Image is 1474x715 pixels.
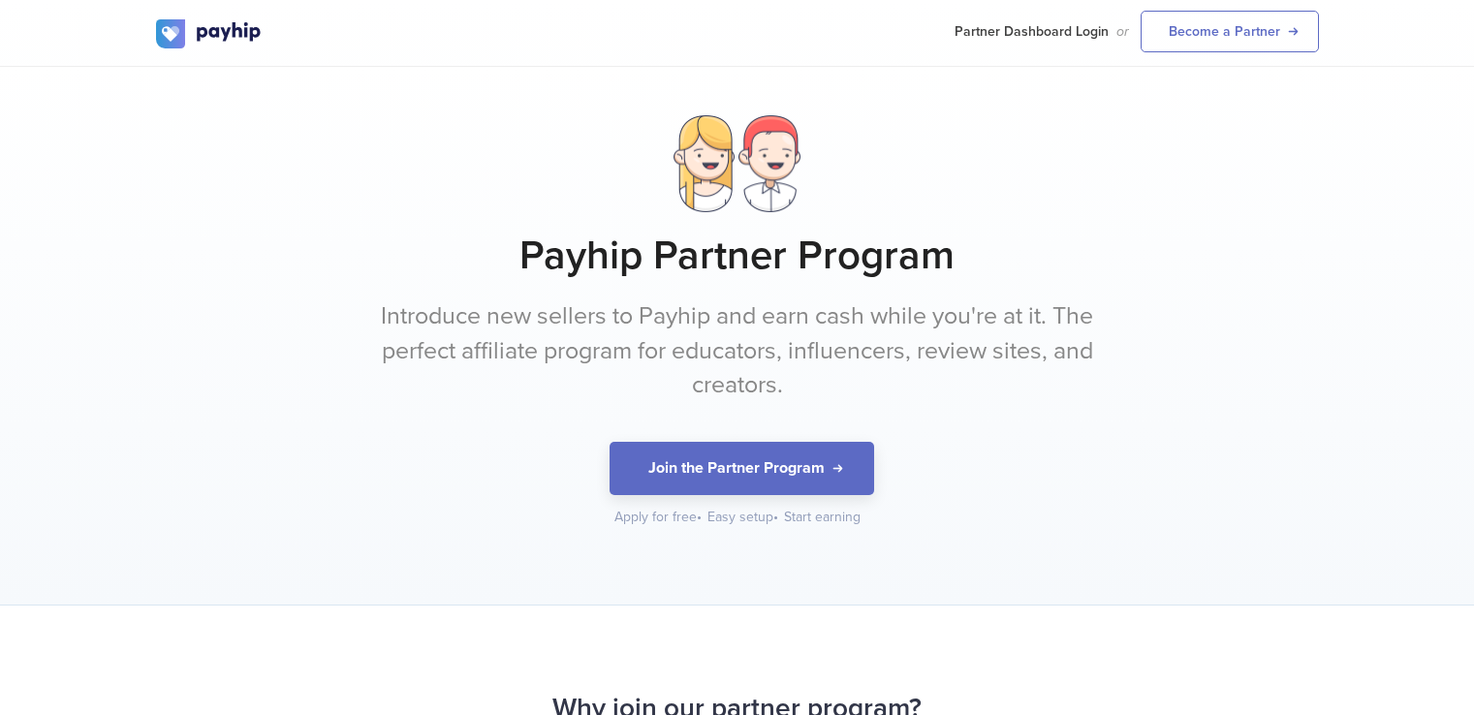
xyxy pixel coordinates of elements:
[610,442,874,495] button: Join the Partner Program
[614,508,704,527] div: Apply for free
[738,115,800,212] img: dude.png
[156,232,1319,280] h1: Payhip Partner Program
[773,509,778,525] span: •
[156,19,263,48] img: logo.svg
[707,508,780,527] div: Easy setup
[697,509,702,525] span: •
[784,508,861,527] div: Start earning
[1141,11,1319,52] a: Become a Partner
[374,299,1101,403] p: Introduce new sellers to Payhip and earn cash while you're at it. The perfect affiliate program f...
[674,115,734,212] img: lady.png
